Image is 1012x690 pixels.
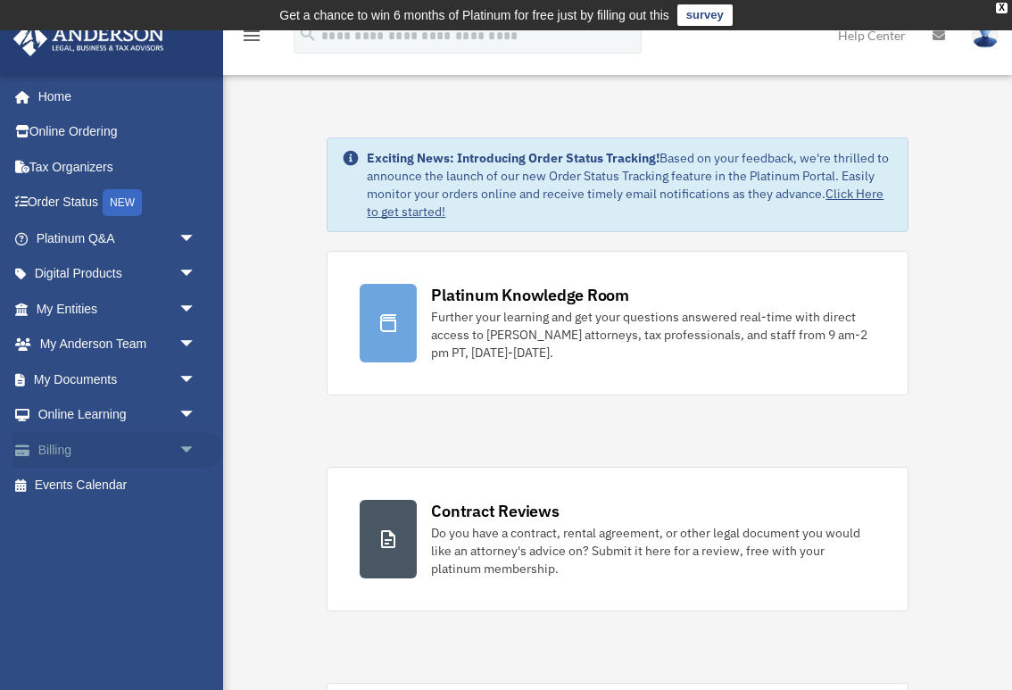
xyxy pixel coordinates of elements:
[431,500,559,522] div: Contract Reviews
[431,284,629,306] div: Platinum Knowledge Room
[241,25,262,46] i: menu
[178,397,214,434] span: arrow_drop_down
[12,220,223,256] a: Platinum Q&Aarrow_drop_down
[178,432,214,469] span: arrow_drop_down
[178,327,214,363] span: arrow_drop_down
[178,362,214,398] span: arrow_drop_down
[996,3,1008,13] div: close
[12,468,223,503] a: Events Calendar
[12,397,223,433] a: Online Learningarrow_drop_down
[12,327,223,362] a: My Anderson Teamarrow_drop_down
[298,24,318,44] i: search
[178,256,214,293] span: arrow_drop_down
[12,432,223,468] a: Billingarrow_drop_down
[12,362,223,397] a: My Documentsarrow_drop_down
[972,22,999,48] img: User Pic
[677,4,733,26] a: survey
[103,189,142,216] div: NEW
[279,4,669,26] div: Get a chance to win 6 months of Platinum for free just by filling out this
[327,467,908,611] a: Contract Reviews Do you have a contract, rental agreement, or other legal document you would like...
[12,256,223,292] a: Digital Productsarrow_drop_down
[178,220,214,257] span: arrow_drop_down
[12,149,223,185] a: Tax Organizers
[431,524,875,578] div: Do you have a contract, rental agreement, or other legal document you would like an attorney's ad...
[367,150,659,166] strong: Exciting News: Introducing Order Status Tracking!
[12,185,223,221] a: Order StatusNEW
[367,149,892,220] div: Based on your feedback, we're thrilled to announce the launch of our new Order Status Tracking fe...
[12,114,223,150] a: Online Ordering
[178,291,214,328] span: arrow_drop_down
[12,291,223,327] a: My Entitiesarrow_drop_down
[367,186,883,220] a: Click Here to get started!
[431,308,875,362] div: Further your learning and get your questions answered real-time with direct access to [PERSON_NAM...
[12,79,214,114] a: Home
[8,21,170,56] img: Anderson Advisors Platinum Portal
[241,31,262,46] a: menu
[327,251,908,395] a: Platinum Knowledge Room Further your learning and get your questions answered real-time with dire...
